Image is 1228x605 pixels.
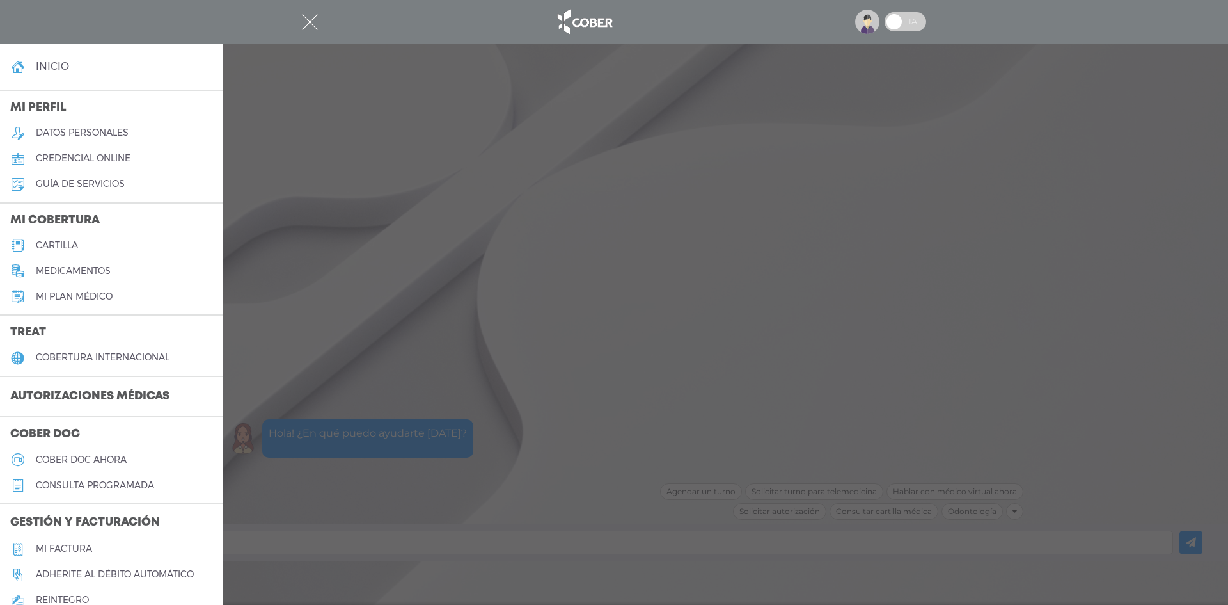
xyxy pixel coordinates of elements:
[36,480,154,491] h5: consulta programada
[36,455,127,465] h5: Cober doc ahora
[36,291,113,302] h5: Mi plan médico
[551,6,618,37] img: logo_cober_home-white.png
[302,14,318,30] img: Cober_menu-close-white.svg
[855,10,879,34] img: profile-placeholder.svg
[36,544,92,554] h5: Mi factura
[36,60,69,72] h4: inicio
[36,240,78,251] h5: cartilla
[36,352,169,363] h5: cobertura internacional
[36,153,130,164] h5: credencial online
[36,266,111,277] h5: medicamentos
[36,569,194,580] h5: Adherite al débito automático
[36,127,129,138] h5: datos personales
[36,179,125,190] h5: guía de servicios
